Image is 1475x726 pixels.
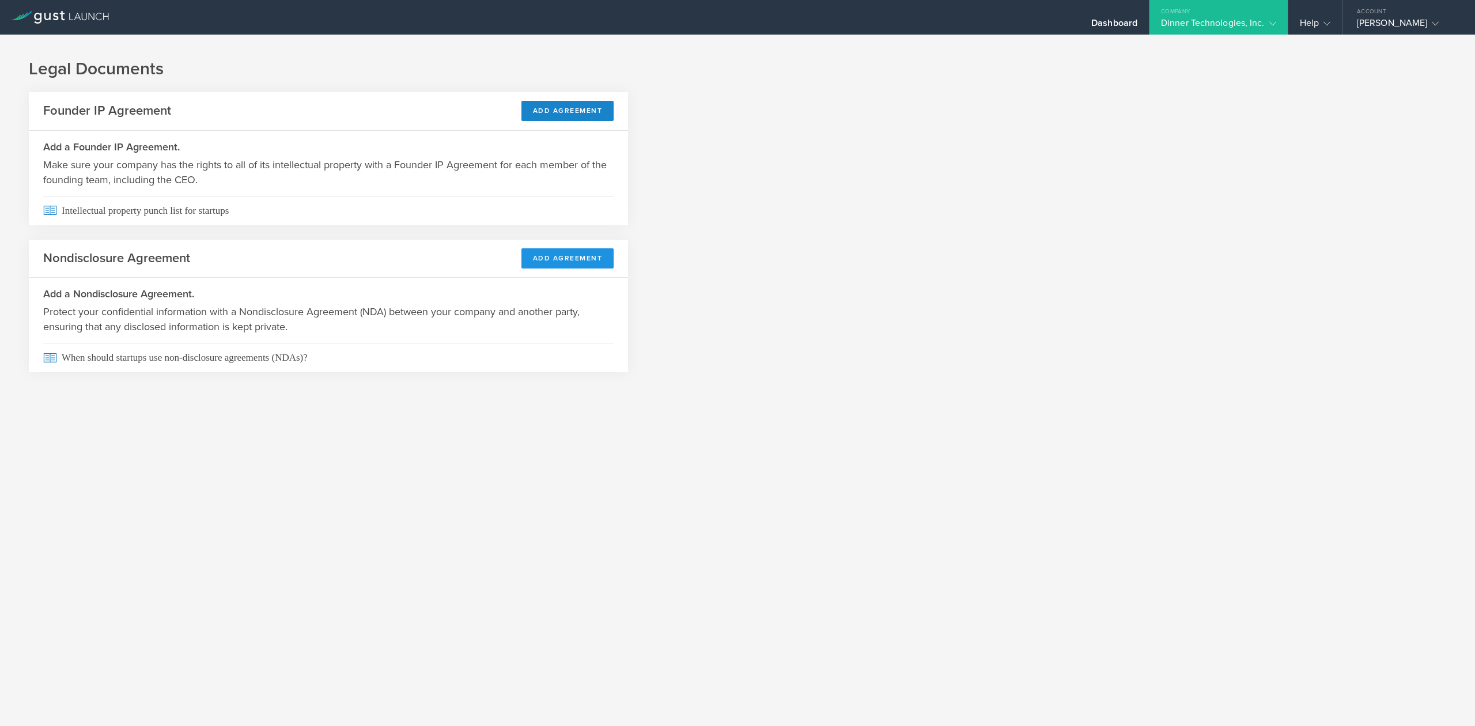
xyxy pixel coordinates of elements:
p: Make sure your company has the rights to all of its intellectual property with a Founder IP Agree... [43,157,614,187]
h2: Founder IP Agreement [43,103,171,119]
h2: Nondisclosure Agreement [43,250,190,267]
h3: Add a Founder IP Agreement. [43,139,614,154]
p: Protect your confidential information with a Nondisclosure Agreement (NDA) between your company a... [43,304,614,334]
h3: Add a Nondisclosure Agreement. [43,286,614,301]
div: Help [1300,17,1330,35]
a: Intellectual property punch list for startups [29,196,628,225]
span: When should startups use non-disclosure agreements (NDAs)? [43,343,614,372]
h1: Legal Documents [29,58,1446,81]
button: Add Agreement [521,101,614,121]
div: Dashboard [1091,17,1137,35]
button: Add Agreement [521,248,614,269]
a: When should startups use non-disclosure agreements (NDAs)? [29,343,628,372]
div: [PERSON_NAME] [1357,17,1455,35]
div: Dinner Technologies, Inc. [1161,17,1276,35]
iframe: Chat Widget [1417,671,1475,726]
span: Intellectual property punch list for startups [43,196,614,225]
